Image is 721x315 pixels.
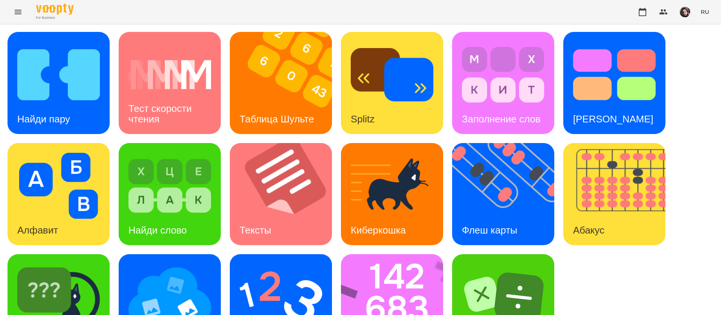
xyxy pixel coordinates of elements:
img: Найди пару [17,42,100,108]
img: Тексты [230,143,341,245]
span: For Business [36,15,74,20]
img: Флеш карты [452,143,564,245]
a: АбакусАбакус [563,143,665,245]
h3: Алфавит [17,225,58,236]
a: Тест скорости чтенияТест скорости чтения [119,32,221,134]
img: Splitz [351,42,433,108]
a: Таблица ШультеТаблица Шульте [230,32,332,134]
h3: Таблица Шульте [240,113,314,125]
h3: Тексты [240,225,271,236]
img: Заполнение слов [462,42,545,108]
h3: [PERSON_NAME] [573,113,653,125]
img: Киберкошка [351,153,433,219]
a: АлфавитАлфавит [8,143,110,245]
h3: Абакус [573,225,604,236]
a: Тест Струпа[PERSON_NAME] [563,32,665,134]
a: Найди паруНайди пару [8,32,110,134]
h3: Заполнение слов [462,113,540,125]
a: Найди словоНайди слово [119,143,221,245]
h3: Киберкошка [351,225,406,236]
a: ТекстыТексты [230,143,332,245]
h3: Найди слово [128,225,187,236]
a: КиберкошкаКиберкошка [341,143,443,245]
h3: Флеш карты [462,225,517,236]
a: SplitzSplitz [341,32,443,134]
img: Тест скорости чтения [128,42,211,108]
img: Алфавит [17,153,100,219]
img: Тест Струпа [573,42,656,108]
button: Menu [9,3,27,21]
img: 415cf204168fa55e927162f296ff3726.jpg [680,7,690,17]
h3: Splitz [351,113,375,125]
span: RU [701,8,709,16]
img: Таблица Шульте [230,32,341,134]
a: Заполнение словЗаполнение слов [452,32,554,134]
img: Абакус [563,143,675,245]
h3: Тест скорости чтения [128,103,195,124]
h3: Найди пару [17,113,70,125]
img: Найди слово [128,153,211,219]
button: RU [698,5,712,19]
a: Флеш картыФлеш карты [452,143,554,245]
img: Voopty Logo [36,4,74,15]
